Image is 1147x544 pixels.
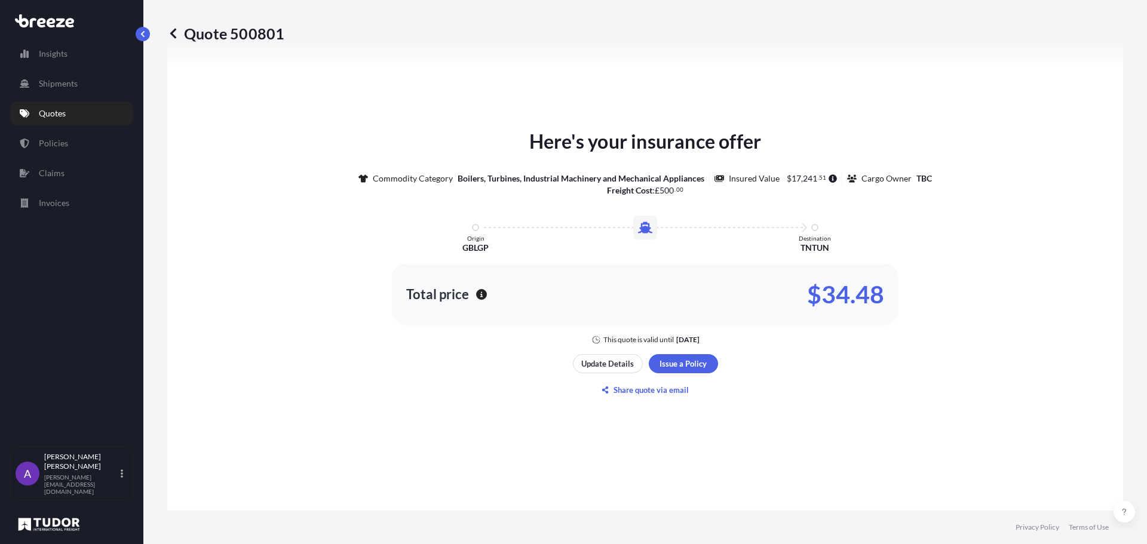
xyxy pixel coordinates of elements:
[1016,523,1059,532] a: Privacy Policy
[458,173,704,185] p: Boilers, Turbines, Industrial Machinery and Mechanical Appliances
[15,515,83,534] img: organization-logo
[10,42,133,66] a: Insights
[603,335,674,345] p: This quote is valid until
[676,335,700,345] p: [DATE]
[803,174,817,183] span: 241
[529,127,761,156] p: Here's your insurance offer
[660,358,707,370] p: Issue a Policy
[1069,523,1109,532] a: Terms of Use
[819,176,826,180] span: 51
[39,137,68,149] p: Policies
[573,354,643,373] button: Update Details
[24,468,31,480] span: A
[660,186,674,195] span: 500
[799,235,831,242] p: Destination
[167,24,284,43] p: Quote 500801
[861,173,912,185] p: Cargo Owner
[801,242,829,254] p: TNTUN
[674,188,676,192] span: .
[10,72,133,96] a: Shipments
[10,102,133,125] a: Quotes
[406,288,469,300] p: Total price
[39,197,69,209] p: Invoices
[676,188,683,192] span: 00
[649,354,718,373] button: Issue a Policy
[39,167,65,179] p: Claims
[807,285,884,304] p: $34.48
[10,161,133,185] a: Claims
[607,185,652,195] b: Freight Cost
[44,452,118,471] p: [PERSON_NAME] [PERSON_NAME]
[801,174,803,183] span: ,
[607,185,683,196] p: :
[44,474,118,495] p: [PERSON_NAME][EMAIL_ADDRESS][DOMAIN_NAME]
[818,176,819,180] span: .
[614,384,689,396] p: Share quote via email
[787,174,792,183] span: $
[729,173,780,185] p: Insured Value
[10,131,133,155] a: Policies
[655,186,660,195] span: £
[10,191,133,215] a: Invoices
[373,173,453,185] p: Commodity Category
[581,358,634,370] p: Update Details
[467,235,484,242] p: Origin
[792,174,801,183] span: 17
[462,242,489,254] p: GBLGP
[39,78,78,90] p: Shipments
[916,173,932,185] p: TBC
[573,380,718,399] button: Share quote via email
[39,107,66,119] p: Quotes
[39,48,68,60] p: Insights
